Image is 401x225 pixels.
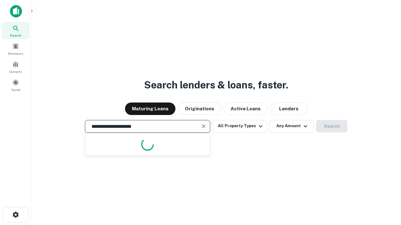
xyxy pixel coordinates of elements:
[11,87,20,92] span: Saved
[2,22,29,39] a: Search
[2,40,29,57] a: Borrowers
[178,102,221,115] button: Originations
[10,5,22,17] img: capitalize-icon.png
[2,58,29,75] a: Contacts
[8,51,23,56] span: Borrowers
[270,120,314,132] button: Any Amount
[213,120,267,132] button: All Property Types
[2,77,29,93] a: Saved
[370,175,401,205] iframe: Chat Widget
[10,33,21,38] span: Search
[224,102,268,115] button: Active Loans
[144,77,288,92] h3: Search lenders & loans, faster.
[270,102,308,115] button: Lenders
[9,69,22,74] span: Contacts
[125,102,175,115] button: Maturing Loans
[199,122,208,131] button: Clear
